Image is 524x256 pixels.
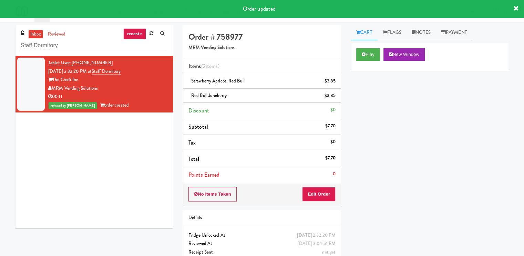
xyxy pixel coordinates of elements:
span: Points Earned [188,171,219,179]
div: Fridge Unlocked At [188,231,336,240]
a: Payment [436,25,472,40]
div: $0 [330,106,336,114]
div: MRM Vending Solutions [48,84,168,93]
a: Tablet User· [PHONE_NUMBER] [48,59,113,66]
div: [DATE] 3:04:51 PM [297,239,336,248]
span: [DATE] 2:32:20 PM at [48,68,92,75]
span: Order updated [243,5,276,13]
span: Red Bull Juneberry [191,92,227,99]
div: Details [188,214,336,222]
h5: MRM Vending Solutions [188,45,336,50]
div: Reviewed At [188,239,336,248]
span: Total [188,155,199,163]
a: reviewed [46,30,68,39]
span: Strawberry Apricot, Red Bull [191,78,245,84]
span: · [PHONE_NUMBER] [70,59,113,66]
div: 0 [333,170,336,178]
button: Edit Order [302,187,336,201]
button: No Items Taken [188,187,237,201]
div: [DATE] 2:32:20 PM [297,231,336,240]
span: not yet [322,249,336,255]
div: $3.85 [325,77,336,86]
div: $7.70 [325,122,336,130]
span: Tax [188,139,196,147]
h4: Order # 758977 [188,32,336,41]
input: Search vision orders [21,39,168,52]
a: Notes [407,25,436,40]
button: Play [356,48,380,61]
span: Items [188,62,219,70]
a: Staff Dormitory [92,68,121,75]
li: Tablet User· [PHONE_NUMBER][DATE] 2:32:20 PM atStaff DormitoryThe Creek IncMRM Vending Solutions0... [16,56,173,112]
button: New Window [383,48,425,61]
span: reviewed by [PERSON_NAME] [49,102,97,109]
span: Discount [188,107,209,115]
div: $7.70 [325,154,336,163]
a: inbox [29,30,43,39]
span: Subtotal [188,123,208,131]
a: Cart [351,25,378,40]
div: $0 [330,138,336,146]
span: order created [100,102,129,108]
div: The Creek Inc [48,76,168,84]
div: $3.85 [325,91,336,100]
span: (2 ) [201,62,220,70]
a: Flags [378,25,407,40]
a: recent [123,28,146,39]
div: 00:11 [48,92,168,101]
ng-pluralize: items [206,62,218,70]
